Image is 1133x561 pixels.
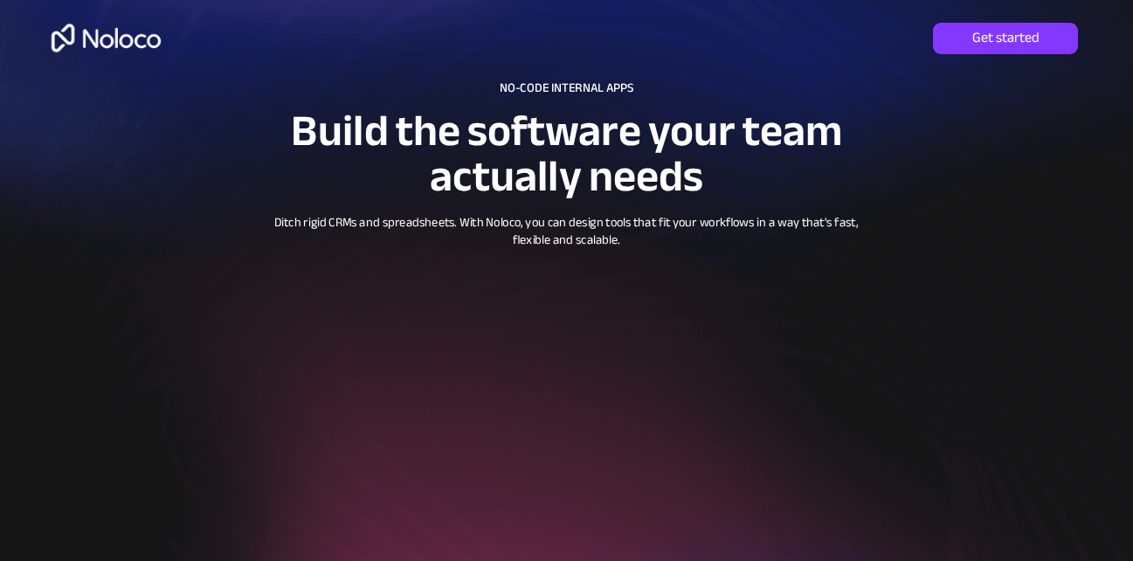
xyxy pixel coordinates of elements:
[291,90,842,218] span: Build the software your team actually needs
[933,23,1078,54] a: Get started
[499,75,632,99] span: NO-CODE INTERNAL APPS
[274,211,858,252] span: Ditch rigid CRMs and spreadsheets. With Noloco, you can design tools that fit your workflows in a...
[933,30,1078,47] span: Get started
